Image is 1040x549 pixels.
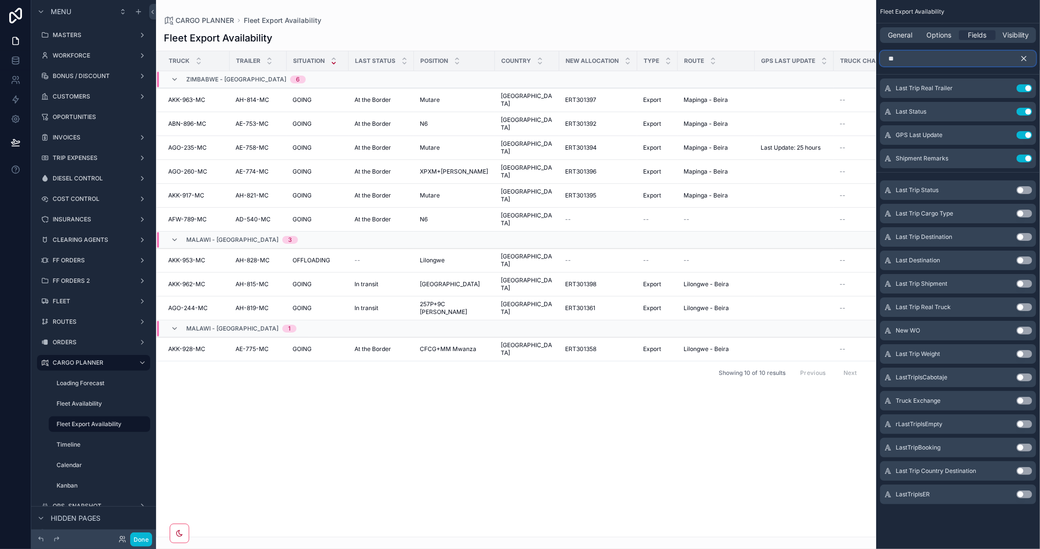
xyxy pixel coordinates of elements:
span: Last Trip Destination [896,233,952,241]
span: New Allocation [566,57,619,65]
label: Calendar [57,461,148,469]
span: New WO [896,327,920,334]
label: OPS. SNAPSHOT [53,502,135,510]
button: Done [130,532,152,547]
label: COST CONTROL [53,195,135,203]
span: Country [501,57,531,65]
span: GPS Last Update [896,131,942,139]
span: LastTripBooking [896,444,941,451]
a: FF ORDERS [37,253,150,268]
span: Truck [169,57,190,65]
a: COST CONTROL [37,191,150,207]
a: Timeline [49,437,150,452]
label: Fleet Export Availability [57,420,144,428]
label: MASTERS [53,31,135,39]
a: BONUS / DISCOUNT [37,68,150,84]
span: Type [644,57,659,65]
span: Malawi - [GEOGRAPHIC_DATA] [186,236,278,244]
span: Truck Change [840,57,888,65]
span: Truck Exchange [896,397,941,405]
label: ROUTES [53,318,135,326]
span: Position [420,57,448,65]
label: Fleet Availability [57,400,148,408]
span: Last Status [896,108,926,116]
label: DIESEL CONTROL [53,175,135,182]
a: WORKFORCE [37,48,150,63]
span: Last Trip Weight [896,350,940,358]
a: INSURANCES [37,212,150,227]
span: Last Trip Status [896,186,939,194]
span: Menu [51,7,71,17]
a: ROUTES [37,314,150,330]
a: DIESEL CONTROL [37,171,150,186]
div: 1 [288,325,291,333]
span: Last Trip Shipment [896,280,947,288]
label: FF ORDERS [53,256,135,264]
span: Visibility [1003,30,1029,40]
a: TRIP EXPENSES [37,150,150,166]
span: Showing 10 of 10 results [719,369,785,377]
span: Zimbabwe - [GEOGRAPHIC_DATA] [186,76,286,83]
label: TRIP EXPENSES [53,154,135,162]
span: Trailer [236,57,260,65]
div: 3 [288,236,292,244]
span: Options [926,30,951,40]
span: General [888,30,913,40]
label: CARGO PLANNER [53,359,131,367]
label: INVOICES [53,134,135,141]
span: Fleet Export Availability [880,8,944,16]
label: CLEARING AGENTS [53,236,135,244]
span: Shipment Remarks [896,155,948,162]
span: Malawi - [GEOGRAPHIC_DATA] [186,325,278,333]
span: GPS Last Update [761,57,815,65]
span: Hidden pages [51,513,100,523]
a: CARGO PLANNER [37,355,150,371]
span: Last Trip Cargo Type [896,210,953,217]
span: Last Trip Real Trailer [896,84,953,92]
a: Fleet Availability [49,396,150,412]
label: INSURANCES [53,216,135,223]
a: MASTERS [37,27,150,43]
span: Situation [293,57,325,65]
a: Calendar [49,457,150,473]
a: Fleet Export Availability [49,416,150,432]
span: Last Destination [896,256,940,264]
span: LastTripIsER [896,490,930,498]
label: Kanban [57,482,148,490]
a: Loading Forecast [49,375,150,391]
label: FLEET [53,297,135,305]
span: Last Status [355,57,395,65]
label: CUSTOMERS [53,93,135,100]
span: Last Trip Country Destination [896,467,976,475]
label: Timeline [57,441,148,449]
label: BONUS / DISCOUNT [53,72,135,80]
label: ORDERS [53,338,135,346]
a: OPORTUNITIES [37,109,150,125]
label: FF ORDERS 2 [53,277,135,285]
span: Route [684,57,704,65]
a: ORDERS [37,334,150,350]
span: Fields [968,30,987,40]
a: FLEET [37,294,150,309]
a: CUSTOMERS [37,89,150,104]
a: CLEARING AGENTS [37,232,150,248]
a: OPS. SNAPSHOT [37,498,150,514]
span: Last Trip Real Truck [896,303,951,311]
a: INVOICES [37,130,150,145]
span: rLastTripIsEmpty [896,420,942,428]
span: LastTripIsCabotaje [896,373,947,381]
label: WORKFORCE [53,52,135,59]
label: OPORTUNITIES [53,113,148,121]
label: Loading Forecast [57,379,148,387]
div: 6 [296,76,300,83]
a: FF ORDERS 2 [37,273,150,289]
a: Kanban [49,478,150,493]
